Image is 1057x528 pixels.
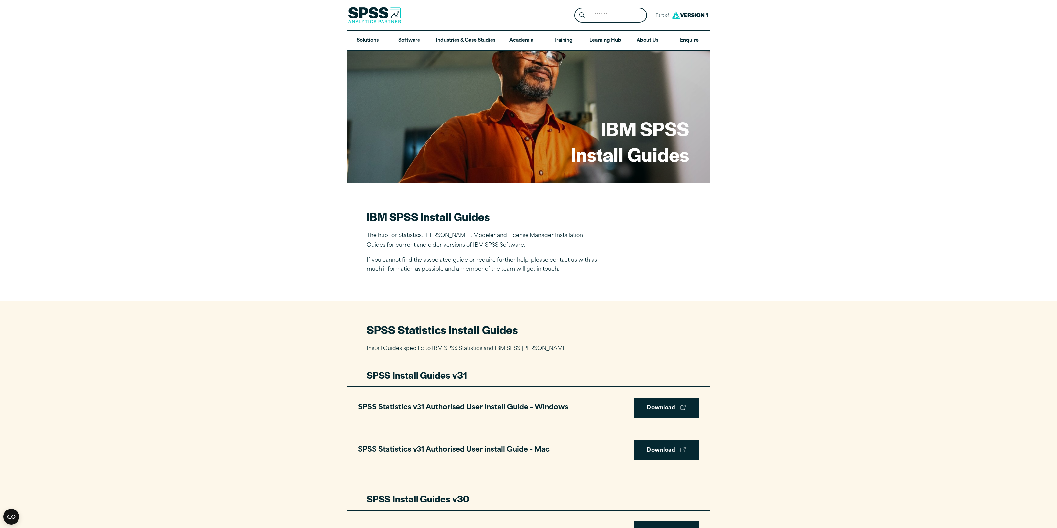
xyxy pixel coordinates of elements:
[584,31,627,50] a: Learning Hub
[358,444,550,456] h3: SPSS Statistics v31 Authorised User install Guide – Mac
[367,492,690,505] h3: SPSS Install Guides v30
[634,398,699,418] a: Download
[367,322,690,337] h2: SPSS Statistics Install Guides
[367,231,598,250] p: The hub for Statistics, [PERSON_NAME], Modeler and License Manager Installation Guides for curren...
[367,256,598,275] p: If you cannot find the associated guide or require further help, please contact us with as much i...
[627,31,668,50] a: About Us
[634,440,699,460] a: Download
[367,209,598,224] h2: IBM SPSS Install Guides
[3,509,19,525] button: Open CMP widget
[348,7,401,23] img: SPSS Analytics Partner
[571,116,689,167] h1: IBM SPSS Install Guides
[576,9,588,21] button: Search magnifying glass icon
[347,31,388,50] a: Solutions
[579,12,585,18] svg: Search magnifying glass icon
[652,11,670,20] span: Part of
[388,31,430,50] a: Software
[501,31,542,50] a: Academia
[367,344,690,354] p: Install Guides specific to IBM SPSS Statistics and IBM SPSS [PERSON_NAME]
[670,9,710,21] img: Version1 Logo
[358,402,568,414] h3: SPSS Statistics v31 Authorised User Install Guide – Windows
[367,369,690,381] h3: SPSS Install Guides v31
[347,31,710,50] nav: Desktop version of site main menu
[542,31,584,50] a: Training
[669,31,710,50] a: Enquire
[574,8,647,23] form: Site Header Search Form
[430,31,501,50] a: Industries & Case Studies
